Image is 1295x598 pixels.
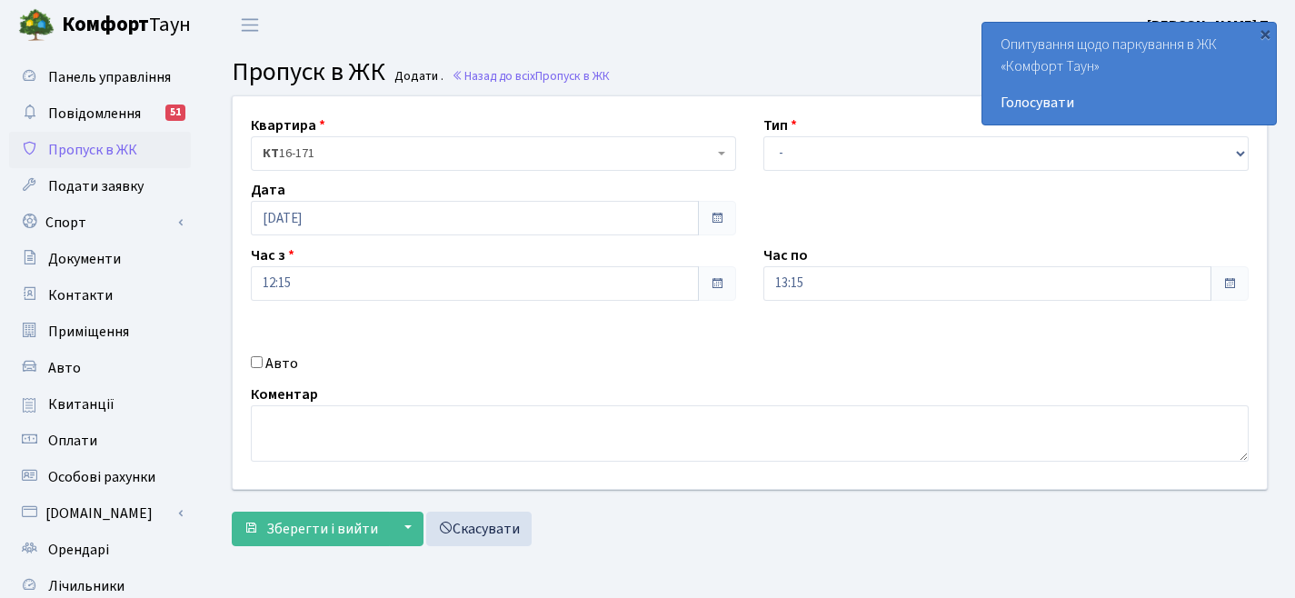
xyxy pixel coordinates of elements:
a: Документи [9,241,191,277]
div: 51 [165,105,185,121]
label: Авто [265,353,298,374]
b: [PERSON_NAME] П. [1147,15,1273,35]
label: Час по [763,244,808,266]
a: Скасувати [426,512,532,546]
a: Спорт [9,204,191,241]
label: Квартира [251,115,325,136]
span: Пропуск в ЖК [232,54,385,90]
a: Назад до всіхПропуск в ЖК [452,67,610,85]
span: Орендарі [48,540,109,560]
label: Тип [763,115,797,136]
span: Пропуск в ЖК [535,67,610,85]
div: × [1256,25,1274,43]
a: Подати заявку [9,168,191,204]
span: Оплати [48,431,97,451]
span: Пропуск в ЖК [48,140,137,160]
a: [DOMAIN_NAME] [9,495,191,532]
label: Час з [251,244,294,266]
a: Квитанції [9,386,191,423]
img: logo.png [18,7,55,44]
span: Особові рахунки [48,467,155,487]
span: Лічильники [48,576,125,596]
span: Зберегти і вийти [266,519,378,539]
button: Зберегти і вийти [232,512,390,546]
a: Авто [9,350,191,386]
a: Панель управління [9,59,191,95]
span: Таун [62,10,191,41]
span: Панель управління [48,67,171,87]
a: Контакти [9,277,191,314]
span: Подати заявку [48,176,144,196]
a: Пропуск в ЖК [9,132,191,168]
a: Оплати [9,423,191,459]
label: Коментар [251,384,318,405]
label: Дата [251,179,285,201]
span: Документи [48,249,121,269]
b: КТ [263,145,279,163]
a: [PERSON_NAME] П. [1147,15,1273,36]
a: Орендарі [9,532,191,568]
span: Авто [48,358,81,378]
a: Особові рахунки [9,459,191,495]
b: Комфорт [62,10,149,39]
a: Приміщення [9,314,191,350]
span: Квитанції [48,394,115,414]
span: <b>КТ</b>&nbsp;&nbsp;&nbsp;&nbsp;16-171 [251,136,736,171]
span: Повідомлення [48,104,141,124]
small: Додати . [391,69,443,85]
span: Контакти [48,285,113,305]
a: Повідомлення51 [9,95,191,132]
div: Опитування щодо паркування в ЖК «Комфорт Таун» [982,23,1276,125]
span: <b>КТ</b>&nbsp;&nbsp;&nbsp;&nbsp;16-171 [263,145,713,163]
a: Голосувати [1001,92,1258,114]
span: Приміщення [48,322,129,342]
button: Переключити навігацію [227,10,273,40]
